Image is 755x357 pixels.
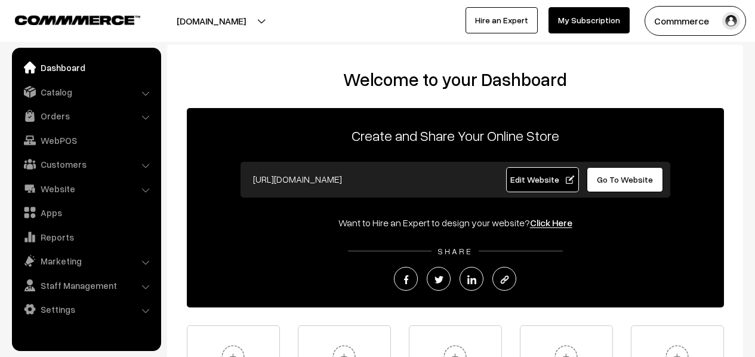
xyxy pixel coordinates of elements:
a: My Subscription [548,7,630,33]
a: Orders [15,105,157,127]
a: Edit Website [506,167,579,192]
span: Go To Website [597,174,653,184]
div: Want to Hire an Expert to design your website? [187,216,724,230]
a: Settings [15,298,157,320]
a: Click Here [530,217,572,229]
a: COMMMERCE [15,12,119,26]
a: Apps [15,202,157,223]
p: Create and Share Your Online Store [187,125,724,146]
a: Reports [15,226,157,248]
a: Customers [15,153,157,175]
h2: Welcome to your Dashboard [179,69,731,90]
span: SHARE [432,246,479,256]
a: Go To Website [587,167,664,192]
a: Dashboard [15,57,157,78]
a: Website [15,178,157,199]
a: Marketing [15,250,157,272]
img: user [722,12,740,30]
span: Edit Website [510,174,574,184]
a: Catalog [15,81,157,103]
a: Hire an Expert [466,7,538,33]
a: Staff Management [15,275,157,296]
img: COMMMERCE [15,16,140,24]
button: Commmerce [645,6,746,36]
a: WebPOS [15,130,157,151]
button: [DOMAIN_NAME] [135,6,288,36]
